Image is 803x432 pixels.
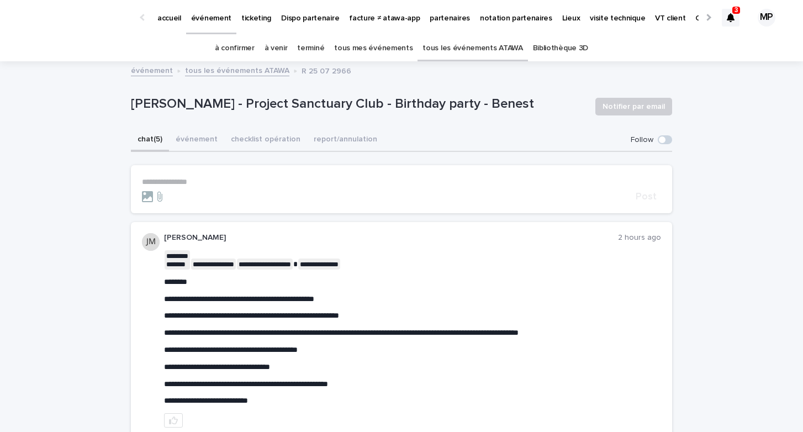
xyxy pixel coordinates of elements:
p: 2 hours ago [618,233,661,243]
button: Notifier par email [595,98,672,115]
a: tous mes événements [334,35,413,61]
span: Notifier par email [603,101,665,112]
button: événement [169,129,224,152]
a: tous les événements ATAWA [185,64,289,76]
button: chat (5) [131,129,169,152]
span: Post [636,192,657,202]
button: checklist opération [224,129,307,152]
a: à confirmer [215,35,255,61]
div: MP [758,9,775,27]
p: [PERSON_NAME] - Project Sanctuary Club - Birthday party - Benest [131,96,587,112]
p: [PERSON_NAME] [164,233,618,243]
a: terminé [297,35,324,61]
button: like this post [164,413,183,428]
a: événement [131,64,173,76]
a: à venir [265,35,288,61]
p: Follow [631,135,653,145]
div: 3 [722,9,739,27]
a: Bibliothèque 3D [533,35,588,61]
p: 3 [735,6,738,14]
img: Ls34BcGeRexTGTNfXpUC [22,7,129,29]
a: tous les événements ATAWA [422,35,522,61]
button: report/annulation [307,129,384,152]
p: R 25 07 2966 [302,64,351,76]
button: Post [631,192,661,202]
